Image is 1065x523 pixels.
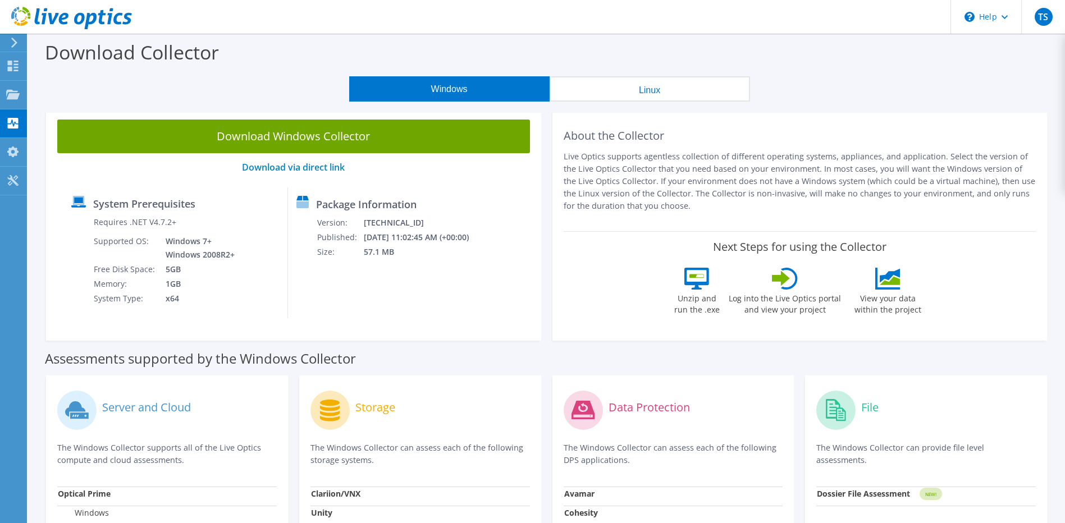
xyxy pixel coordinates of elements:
[847,290,928,315] label: View your data within the project
[349,76,550,102] button: Windows
[93,291,157,306] td: System Type:
[311,488,360,499] strong: Clariion/VNX
[157,291,237,306] td: x64
[564,150,1036,212] p: Live Optics supports agentless collection of different operating systems, appliances, and applica...
[94,217,176,228] label: Requires .NET V4.7.2+
[564,442,783,466] p: The Windows Collector can assess each of the following DPS applications.
[45,39,219,65] label: Download Collector
[925,491,936,497] tspan: NEW!
[93,277,157,291] td: Memory:
[564,129,1036,143] h2: About the Collector
[58,507,109,519] label: Windows
[1035,8,1053,26] span: TS
[317,245,363,259] td: Size:
[157,234,237,262] td: Windows 7+ Windows 2008R2+
[157,262,237,277] td: 5GB
[316,199,417,210] label: Package Information
[93,198,195,209] label: System Prerequisites
[317,215,363,230] td: Version:
[311,507,332,518] strong: Unity
[671,290,723,315] label: Unzip and run the .exe
[817,488,910,499] strong: Dossier File Assessment
[355,402,395,413] label: Storage
[93,262,157,277] td: Free Disk Space:
[57,442,277,466] p: The Windows Collector supports all of the Live Optics compute and cloud assessments.
[93,234,157,262] td: Supported OS:
[157,277,237,291] td: 1GB
[564,507,598,518] strong: Cohesity
[550,76,750,102] button: Linux
[564,488,595,499] strong: Avamar
[728,290,842,315] label: Log into the Live Optics portal and view your project
[816,442,1036,466] p: The Windows Collector can provide file level assessments.
[609,402,690,413] label: Data Protection
[45,353,356,364] label: Assessments supported by the Windows Collector
[57,120,530,153] a: Download Windows Collector
[102,402,191,413] label: Server and Cloud
[363,215,484,230] td: [TECHNICAL_ID]
[317,230,363,245] td: Published:
[242,161,345,173] a: Download via direct link
[965,12,975,22] svg: \n
[861,402,879,413] label: File
[363,245,484,259] td: 57.1 MB
[310,442,530,466] p: The Windows Collector can assess each of the following storage systems.
[363,230,484,245] td: [DATE] 11:02:45 AM (+00:00)
[713,240,886,254] label: Next Steps for using the Collector
[58,488,111,499] strong: Optical Prime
